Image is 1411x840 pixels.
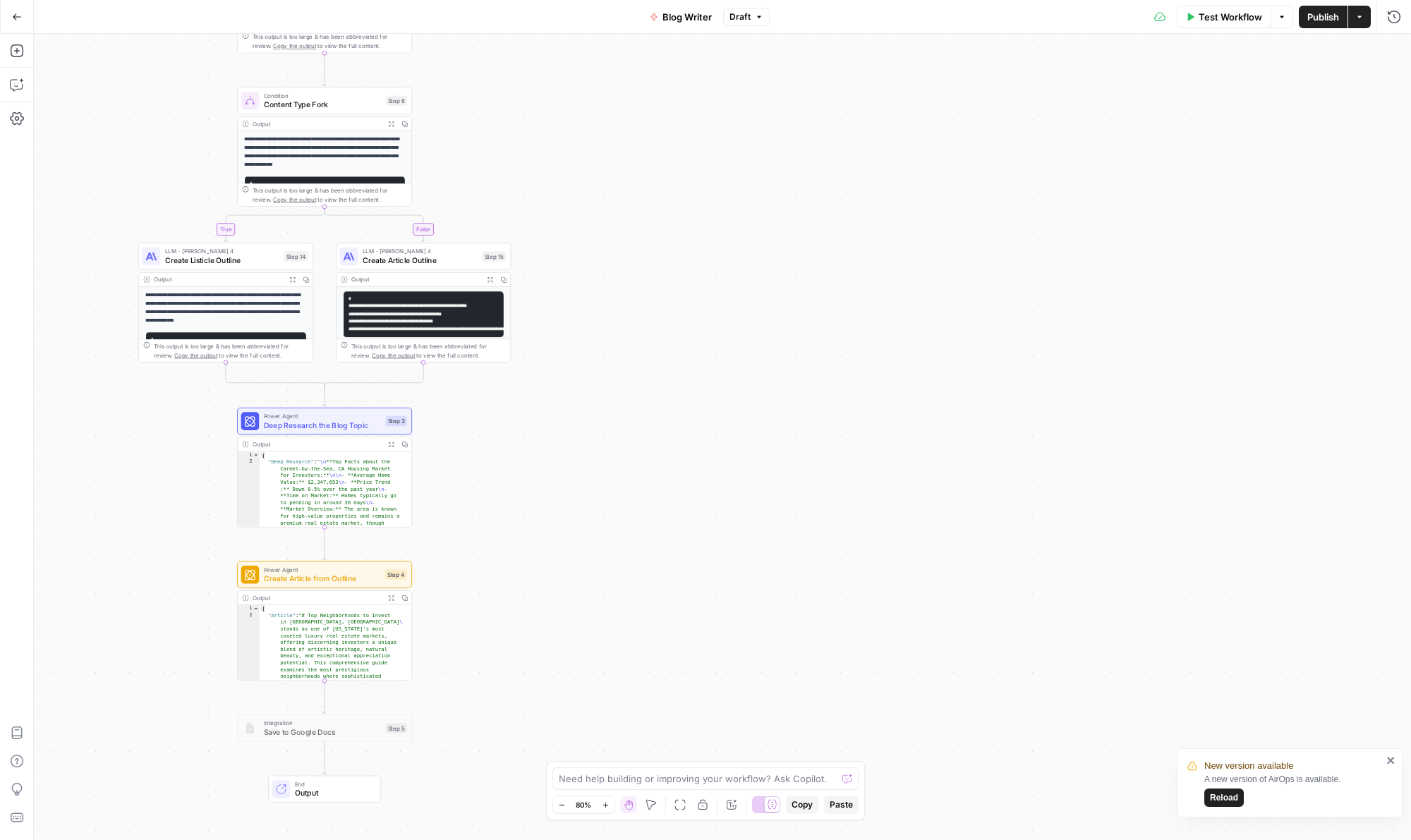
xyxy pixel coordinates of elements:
img: Instagram%20post%20-%201%201.png [244,722,255,734]
button: Blog Writer [641,6,720,28]
div: Output [351,275,480,284]
span: Copy the output [372,352,415,359]
div: This output is too large & has been abbreviated for review. to view the full content. [253,185,407,204]
g: Edge from step_6 to step_14 [224,207,325,242]
div: 1 [238,451,260,458]
span: Test Workflow [1199,10,1262,24]
span: Publish [1307,10,1339,24]
span: Save to Google Docs [264,726,381,738]
button: Test Workflow [1177,6,1271,28]
g: Edge from step_5 to end [323,742,327,774]
span: End [295,779,372,789]
span: Create Listicle Outline [165,255,279,266]
div: Step 14 [284,251,308,261]
span: LLM · [PERSON_NAME] 4 [363,247,478,256]
div: Output [253,119,381,128]
div: Power AgentDeep Research the Blog TopicStep 3Output{ "Deep Research":"\n**Top Facts about the Car... [237,408,412,528]
span: Paste [830,798,853,811]
span: Toggle code folding, rows 1 through 3 [253,451,259,458]
span: Content Type Fork [264,99,381,110]
button: close [1386,755,1396,766]
span: New version available [1204,759,1293,773]
div: Output [253,593,381,602]
span: Deep Research the Blog Topic [264,420,381,431]
span: Create Article Outline [363,255,478,266]
div: A new version of AirOps is available. [1204,773,1382,807]
span: Blog Writer [662,10,712,24]
button: Draft [723,8,770,26]
div: Step 5 [385,723,406,733]
span: Integration [264,719,381,728]
div: This output is too large & has been abbreviated for review. to view the full content. [253,32,407,51]
span: Reload [1210,791,1238,804]
div: Output [253,440,381,449]
div: Output [154,275,282,284]
span: Condition [264,91,381,100]
div: Step 3 [385,416,406,426]
span: 80% [576,799,591,810]
g: Edge from step_6 to step_15 [325,207,425,242]
span: Draft [729,11,751,23]
g: Edge from step_4 to step_5 [323,681,327,713]
g: Edge from step_16 to step_6 [323,53,327,85]
div: This output is too large & has been abbreviated for review. to view the full content. [351,341,506,360]
span: Copy the output [273,196,316,203]
g: Edge from step_6-conditional-end to step_3 [323,386,327,407]
g: Edge from step_15 to step_6-conditional-end [325,363,423,389]
button: Reload [1204,789,1244,807]
button: Copy [786,796,818,814]
div: Power AgentCreate Article from OutlineStep 4Output{ "Article":"# Top Neighborhoods to Invest in [... [237,561,412,681]
button: Paste [824,796,859,814]
div: 1 [238,605,260,612]
div: Step 15 [482,251,506,261]
span: LLM · [PERSON_NAME] 4 [165,247,279,256]
span: Power Agent [264,565,381,574]
span: Power Agent [264,412,381,421]
span: Toggle code folding, rows 1 through 3 [253,605,259,612]
span: Create Article from Outline [264,573,381,584]
g: Edge from step_14 to step_6-conditional-end [226,363,325,389]
div: IntegrationSave to Google DocsStep 5 [237,714,412,741]
div: Step 4 [385,570,407,580]
span: Copy [792,798,813,811]
span: Copy the output [273,42,316,49]
div: EndOutput [237,776,412,803]
button: Publish [1299,6,1348,28]
g: Edge from step_3 to step_4 [323,528,327,560]
span: Output [295,787,372,798]
div: This output is too large & has been abbreviated for review. to view the full content. [154,341,308,360]
div: Step 6 [385,95,406,105]
span: Copy the output [174,352,217,359]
